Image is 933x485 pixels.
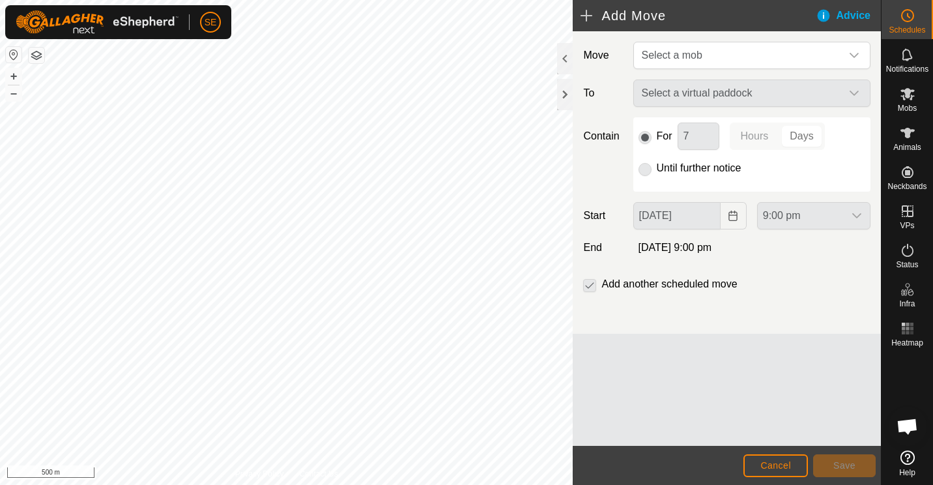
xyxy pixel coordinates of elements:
[6,85,22,101] button: –
[657,163,741,173] label: Until further notice
[6,47,22,63] button: Reset Map
[899,300,915,308] span: Infra
[578,128,627,144] label: Contain
[813,454,876,477] button: Save
[6,68,22,84] button: +
[900,222,914,229] span: VPs
[235,468,284,480] a: Privacy Policy
[578,42,627,69] label: Move
[899,469,915,477] span: Help
[893,143,921,151] span: Animals
[888,407,927,446] div: Open chat
[578,240,627,256] label: End
[882,445,933,482] a: Help
[896,261,918,269] span: Status
[581,8,815,23] h2: Add Move
[299,468,337,480] a: Contact Us
[601,279,737,289] label: Add another scheduled move
[887,183,926,190] span: Neckbands
[841,42,867,68] div: dropdown trigger
[578,208,627,224] label: Start
[898,104,917,112] span: Mobs
[721,202,747,229] button: Choose Date
[205,16,217,29] span: SE
[639,242,712,253] span: [DATE] 9:00 pm
[29,48,44,63] button: Map Layers
[642,50,702,61] span: Select a mob
[886,65,928,73] span: Notifications
[889,26,925,34] span: Schedules
[16,10,179,34] img: Gallagher Logo
[833,460,855,471] span: Save
[657,131,672,141] label: For
[743,454,808,477] button: Cancel
[637,42,841,68] span: Select a mob
[816,8,881,23] div: Advice
[891,339,923,347] span: Heatmap
[578,80,627,107] label: To
[760,460,791,471] span: Cancel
